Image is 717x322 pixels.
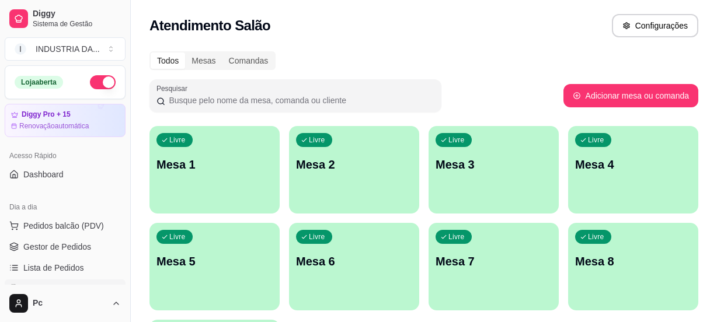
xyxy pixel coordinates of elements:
p: Livre [309,135,325,145]
p: Mesa 2 [296,156,412,173]
p: Livre [448,232,465,242]
button: LivreMesa 8 [568,223,698,310]
p: Mesa 6 [296,253,412,269]
button: LivreMesa 7 [429,223,559,310]
button: LivreMesa 1 [149,126,280,213]
a: DiggySistema de Gestão [5,5,126,33]
span: Lista de Pedidos [23,262,84,274]
p: Livre [169,232,186,242]
div: Todos [151,52,185,69]
label: Pesquisar [156,83,192,93]
div: Loja aberta [15,76,63,89]
span: Diggy [33,9,121,19]
p: Livre [588,135,604,145]
a: Dashboard [5,165,126,184]
button: LivreMesa 3 [429,126,559,213]
button: Pc [5,289,126,317]
article: Renovação automática [19,121,89,131]
p: Livre [309,232,325,242]
h2: Atendimento Salão [149,16,270,35]
span: Sistema de Gestão [33,19,121,29]
p: Mesa 7 [436,253,552,269]
p: Mesa 8 [575,253,691,269]
div: Dia a dia [5,198,126,216]
button: Alterar Status [90,75,116,89]
span: I [15,43,26,55]
span: Dashboard [23,169,64,180]
p: Mesa 1 [156,156,273,173]
p: Livre [169,135,186,145]
p: Mesa 5 [156,253,273,269]
div: Comandas [222,52,275,69]
input: Pesquisar [165,94,434,106]
button: Select a team [5,37,126,61]
div: Mesas [185,52,222,69]
span: Gestor de Pedidos [23,241,91,253]
button: LivreMesa 6 [289,223,419,310]
p: Mesa 4 [575,156,691,173]
span: Pc [33,298,107,309]
span: Pedidos balcão (PDV) [23,220,104,232]
article: Diggy Pro + 15 [22,110,71,119]
a: Gestor de Pedidos [5,237,126,256]
button: Configurações [612,14,698,37]
a: Salão / Mesas [5,279,126,298]
p: Livre [448,135,465,145]
button: LivreMesa 5 [149,223,280,310]
span: Salão / Mesas [23,283,75,295]
a: Diggy Pro + 15Renovaçãoautomática [5,104,126,137]
p: Mesa 3 [436,156,552,173]
div: Acesso Rápido [5,146,126,165]
p: Livre [588,232,604,242]
button: LivreMesa 2 [289,126,419,213]
button: Pedidos balcão (PDV) [5,216,126,235]
div: INDUSTRIA DA ... [36,43,100,55]
button: LivreMesa 4 [568,126,698,213]
button: Adicionar mesa ou comanda [563,84,698,107]
a: Lista de Pedidos [5,258,126,277]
